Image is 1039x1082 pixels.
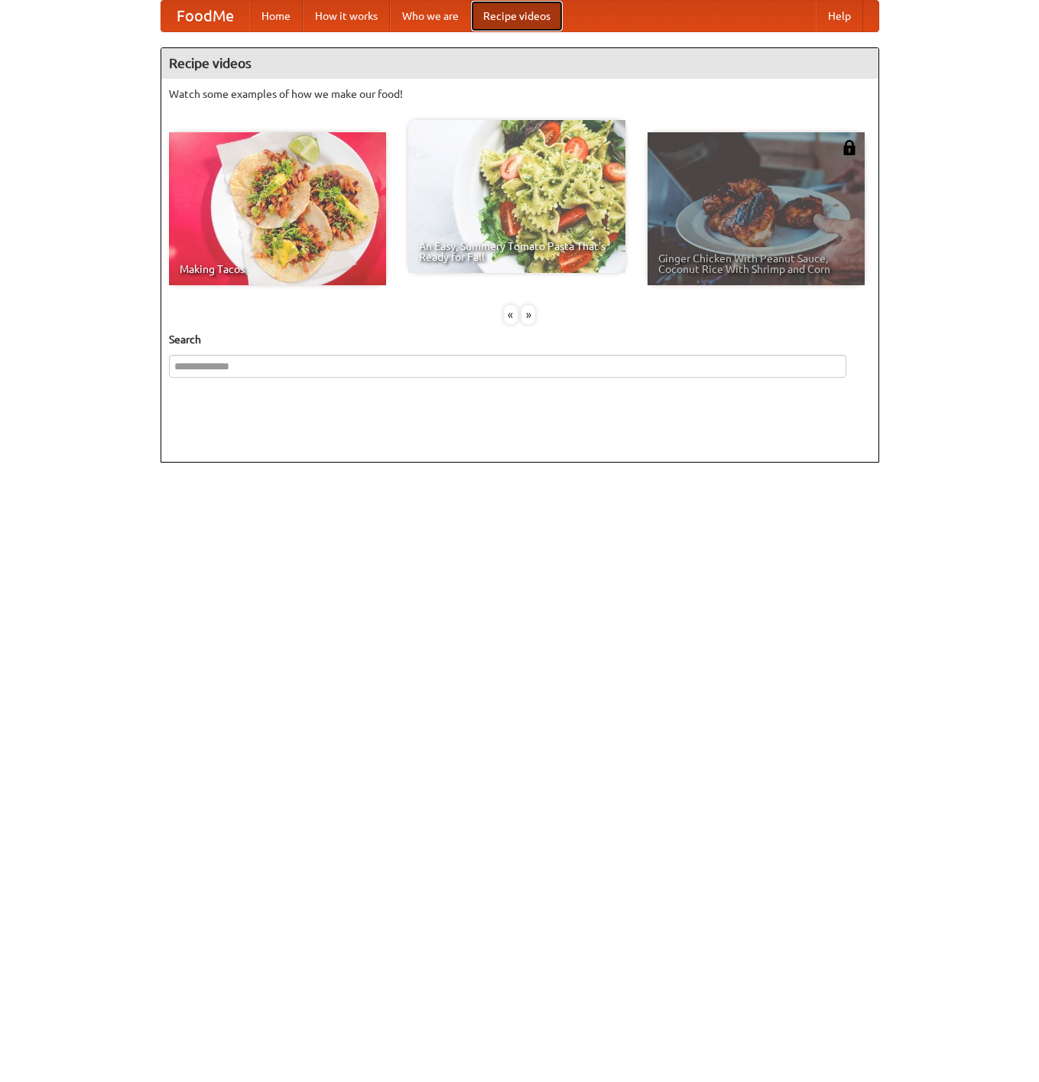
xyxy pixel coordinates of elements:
img: 483408.png [842,140,857,155]
div: « [504,305,518,324]
a: An Easy, Summery Tomato Pasta That's Ready for Fall [408,120,625,273]
h4: Recipe videos [161,48,878,79]
a: FoodMe [161,1,249,31]
a: Home [249,1,303,31]
a: Making Tacos [169,132,386,285]
div: » [521,305,535,324]
a: Recipe videos [471,1,563,31]
a: How it works [303,1,390,31]
span: An Easy, Summery Tomato Pasta That's Ready for Fall [419,241,615,262]
a: Who we are [390,1,471,31]
p: Watch some examples of how we make our food! [169,86,871,102]
h5: Search [169,332,871,347]
span: Making Tacos [180,264,375,275]
a: Help [816,1,863,31]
